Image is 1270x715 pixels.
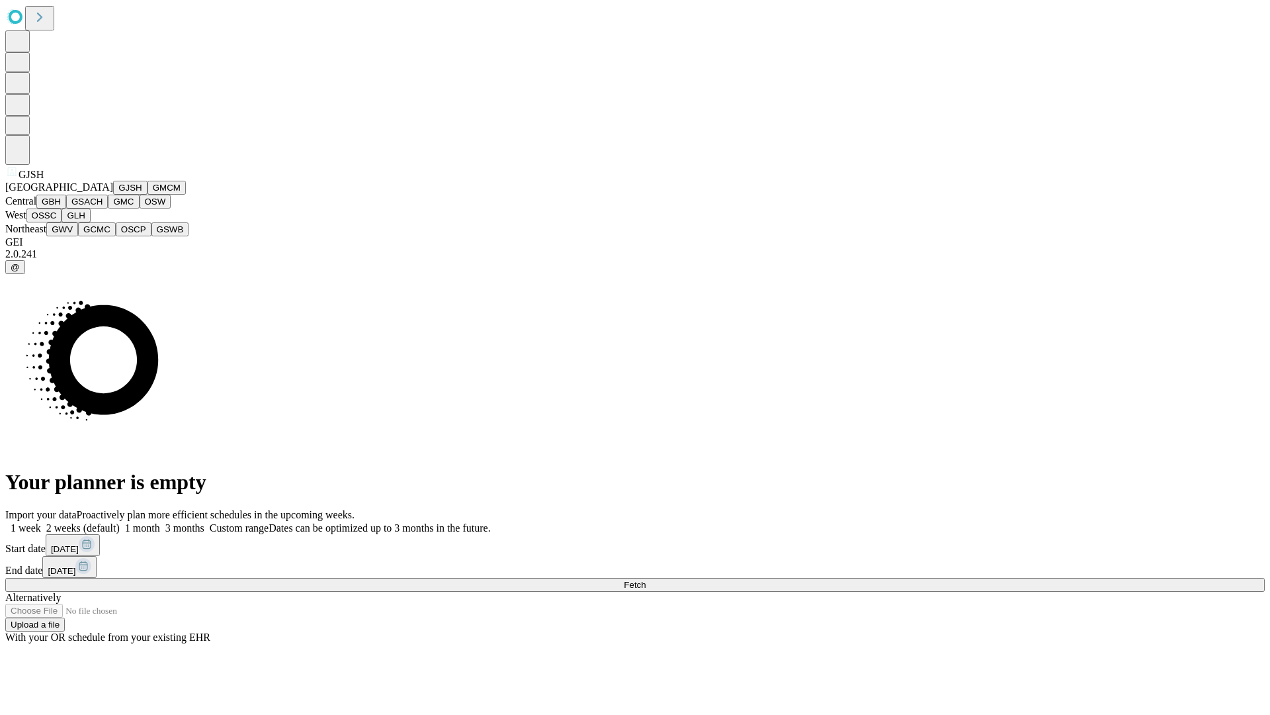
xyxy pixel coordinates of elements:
[78,222,116,236] button: GCMC
[36,195,66,209] button: GBH
[5,181,113,193] span: [GEOGRAPHIC_DATA]
[42,556,97,578] button: [DATE]
[148,181,186,195] button: GMCM
[165,522,204,534] span: 3 months
[5,632,210,643] span: With your OR schedule from your existing EHR
[5,209,26,220] span: West
[269,522,490,534] span: Dates can be optimized up to 3 months in the future.
[5,618,65,632] button: Upload a file
[5,248,1265,260] div: 2.0.241
[5,236,1265,248] div: GEI
[48,566,75,576] span: [DATE]
[46,522,120,534] span: 2 weeks (default)
[151,222,189,236] button: GSWB
[66,195,108,209] button: GSACH
[5,556,1265,578] div: End date
[5,195,36,207] span: Central
[19,169,44,180] span: GJSH
[624,580,646,590] span: Fetch
[11,262,20,272] span: @
[108,195,139,209] button: GMC
[116,222,151,236] button: OSCP
[5,534,1265,556] div: Start date
[62,209,90,222] button: GLH
[5,260,25,274] button: @
[46,534,100,556] button: [DATE]
[46,222,78,236] button: GWV
[210,522,269,534] span: Custom range
[26,209,62,222] button: OSSC
[11,522,41,534] span: 1 week
[125,522,160,534] span: 1 month
[5,578,1265,592] button: Fetch
[5,223,46,234] span: Northeast
[113,181,148,195] button: GJSH
[140,195,171,209] button: OSW
[5,592,61,603] span: Alternatively
[5,470,1265,495] h1: Your planner is empty
[5,509,77,520] span: Import your data
[51,544,79,554] span: [DATE]
[77,509,355,520] span: Proactively plan more efficient schedules in the upcoming weeks.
